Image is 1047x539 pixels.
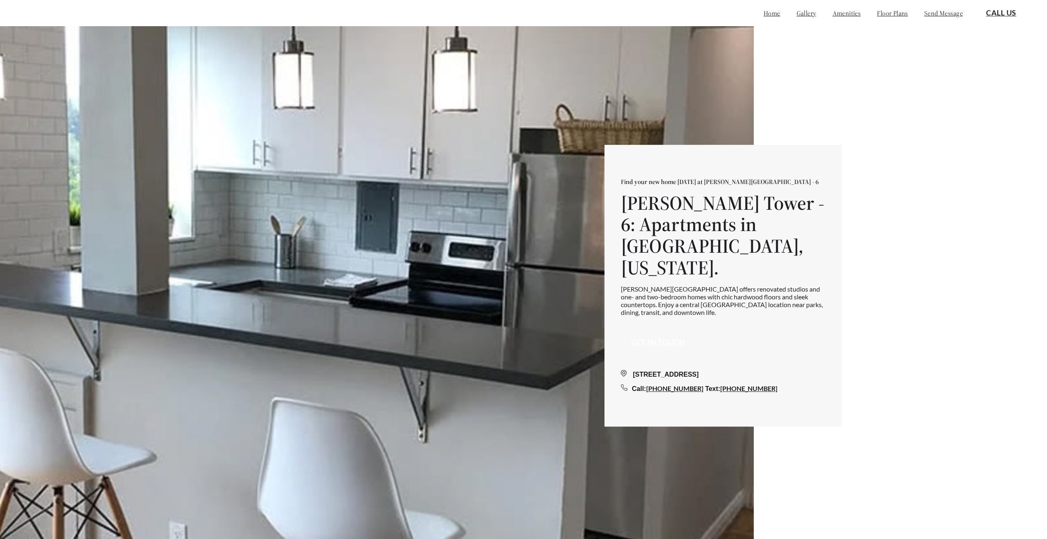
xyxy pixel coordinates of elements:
[631,338,685,347] a: Get in touch
[833,9,861,17] a: amenities
[705,385,720,392] span: Text:
[986,9,1016,18] a: Call Us
[621,370,825,380] div: [STREET_ADDRESS]
[632,385,646,392] span: Call:
[646,384,703,392] a: [PHONE_NUMBER]
[720,384,777,392] a: [PHONE_NUMBER]
[621,192,825,278] h1: [PERSON_NAME] Tower - 6: Apartments in [GEOGRAPHIC_DATA], [US_STATE].
[877,9,908,17] a: floor plans
[621,177,825,186] p: Find your new home [DATE] at [PERSON_NAME][GEOGRAPHIC_DATA] - 6
[764,9,780,17] a: home
[976,4,1027,22] button: Call Us
[621,285,825,317] p: [PERSON_NAME][GEOGRAPHIC_DATA] offers renovated studios and one- and two-bedroom homes with chic ...
[924,9,963,17] a: send message
[797,9,816,17] a: gallery
[621,333,695,352] button: Get in touch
